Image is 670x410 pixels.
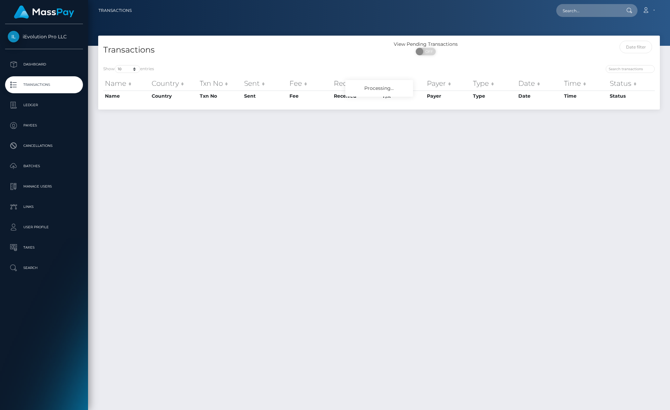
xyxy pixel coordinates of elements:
[99,3,132,18] a: Transactions
[115,65,140,73] select: Showentries
[556,4,620,17] input: Search...
[150,77,198,90] th: Country
[198,77,242,90] th: Txn No
[5,76,83,93] a: Transactions
[8,141,80,151] p: Cancellations
[5,56,83,73] a: Dashboard
[8,120,80,131] p: Payees
[8,59,80,70] p: Dashboard
[332,77,381,90] th: Received
[620,41,652,53] input: Date filter
[471,77,517,90] th: Type
[198,91,242,101] th: Txn No
[14,5,74,19] img: MassPay Logo
[606,65,655,73] input: Search transactions
[103,77,150,90] th: Name
[332,91,381,101] th: Received
[345,80,413,97] div: Processing...
[8,181,80,192] p: Manage Users
[5,178,83,195] a: Manage Users
[8,202,80,212] p: Links
[608,91,655,101] th: Status
[425,77,471,90] th: Payer
[5,137,83,154] a: Cancellations
[8,161,80,171] p: Batches
[8,222,80,232] p: User Profile
[5,198,83,215] a: Links
[103,91,150,101] th: Name
[8,31,19,42] img: iEvolution Pro LLC
[425,91,471,101] th: Payer
[5,259,83,276] a: Search
[5,239,83,256] a: Taxes
[5,97,83,114] a: Ledger
[103,65,154,73] label: Show entries
[419,48,436,55] span: OFF
[562,91,608,101] th: Time
[242,91,288,101] th: Sent
[288,77,332,90] th: Fee
[5,158,83,175] a: Batches
[5,219,83,236] a: User Profile
[103,44,374,56] h4: Transactions
[5,117,83,134] a: Payees
[608,77,655,90] th: Status
[562,77,608,90] th: Time
[379,41,473,48] div: View Pending Transactions
[8,100,80,110] p: Ledger
[471,91,517,101] th: Type
[8,263,80,273] p: Search
[5,34,83,40] span: iEvolution Pro LLC
[381,77,425,90] th: F/X
[8,242,80,253] p: Taxes
[288,91,332,101] th: Fee
[242,77,288,90] th: Sent
[150,91,198,101] th: Country
[8,80,80,90] p: Transactions
[517,91,562,101] th: Date
[517,77,562,90] th: Date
